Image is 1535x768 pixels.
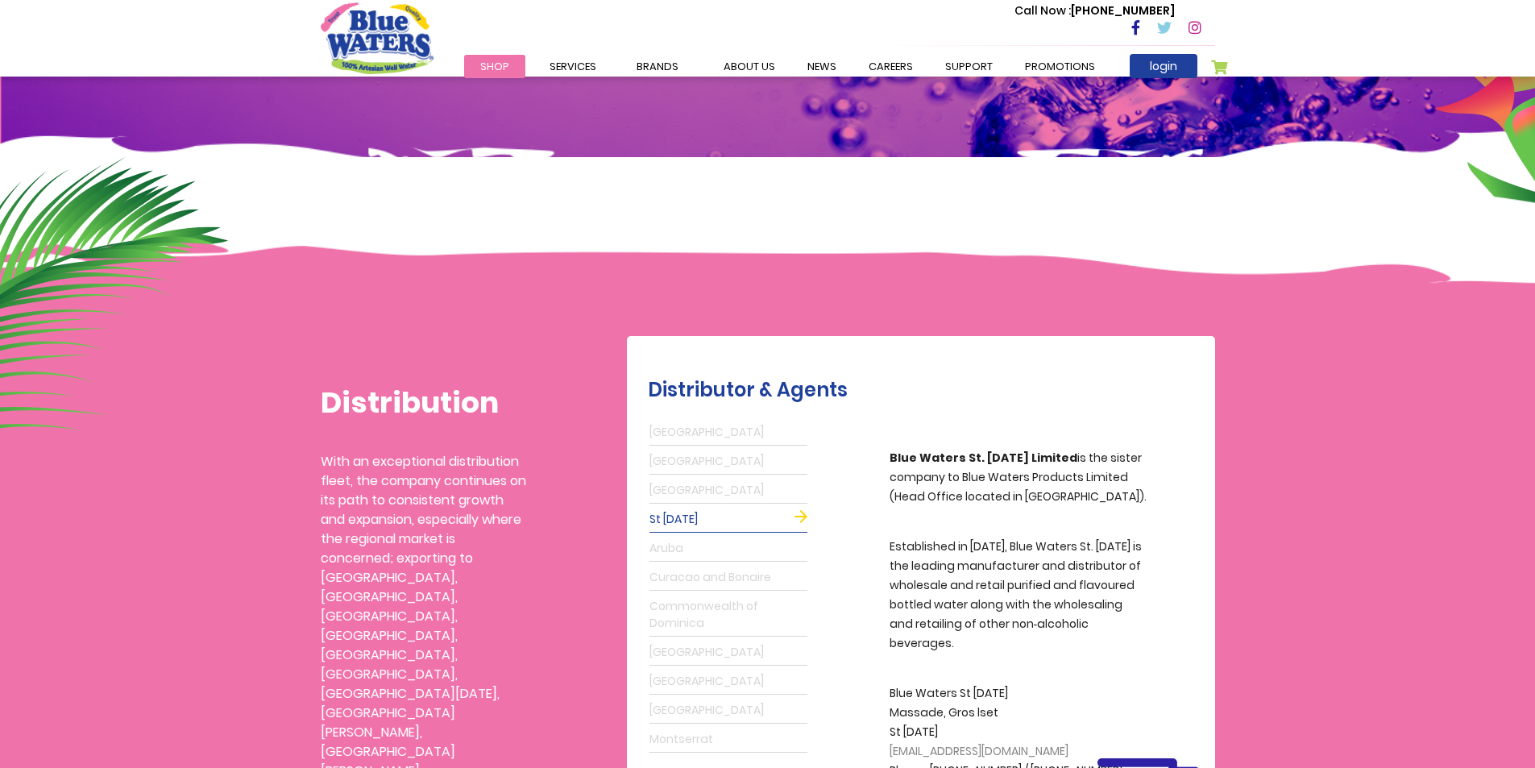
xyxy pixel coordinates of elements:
[649,536,807,562] a: Aruba
[649,698,807,724] a: [GEOGRAPHIC_DATA]
[321,2,434,73] a: store logo
[649,420,807,446] a: [GEOGRAPHIC_DATA]
[637,59,678,74] span: Brands
[1014,2,1175,19] p: [PHONE_NUMBER]
[649,594,807,637] a: Commonwealth of Dominica
[929,55,1009,78] a: support
[890,450,1077,466] strong: Blue Waters St. [DATE] Limited
[649,640,807,666] a: [GEOGRAPHIC_DATA]
[890,449,1147,507] p: is the sister company to Blue Waters Products Limited (Head Office located in [GEOGRAPHIC_DATA]).
[707,55,791,78] a: about us
[649,449,807,475] a: [GEOGRAPHIC_DATA]
[550,59,596,74] span: Services
[1009,55,1111,78] a: Promotions
[480,59,509,74] span: Shop
[648,379,1207,402] h2: Distributor & Agents
[321,385,526,420] h1: Distribution
[649,478,807,504] a: [GEOGRAPHIC_DATA]
[649,669,807,695] a: [GEOGRAPHIC_DATA]
[1014,2,1071,19] span: Call Now :
[791,55,853,78] a: News
[649,565,807,591] a: Curacao and Bonaire
[649,507,807,533] a: St [DATE]
[853,55,929,78] a: careers
[649,727,807,753] a: Montserrat
[1130,54,1197,78] a: login
[890,743,1068,759] span: [EMAIL_ADDRESS][DOMAIN_NAME]
[890,538,1147,654] p: Established in [DATE], Blue Waters St. [DATE] is the leading manufacturer and distributor of whol...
